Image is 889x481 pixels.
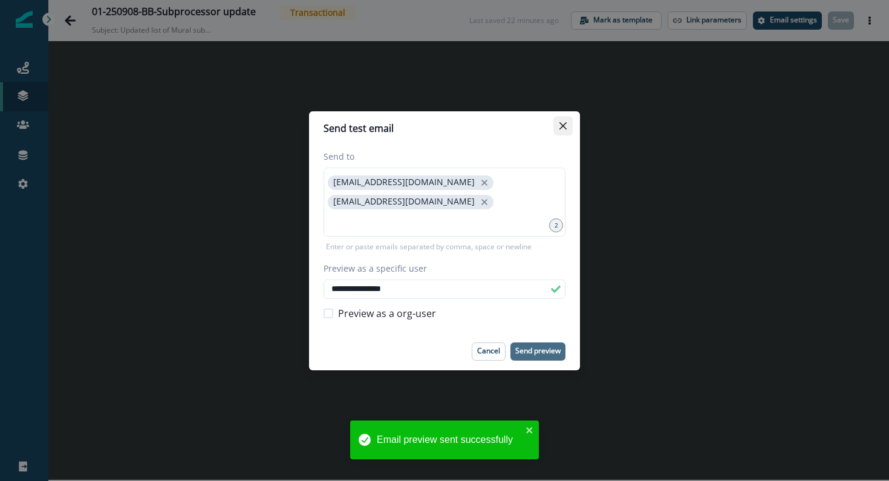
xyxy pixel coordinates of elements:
[553,116,573,136] button: Close
[333,197,475,207] p: [EMAIL_ADDRESS][DOMAIN_NAME]
[510,342,565,361] button: Send preview
[515,347,561,355] p: Send preview
[526,425,534,435] button: close
[377,433,522,447] div: Email preview sent successfully
[324,121,394,136] p: Send test email
[324,241,534,252] p: Enter or paste emails separated by comma, space or newline
[472,342,506,361] button: Cancel
[333,177,475,188] p: [EMAIL_ADDRESS][DOMAIN_NAME]
[478,196,490,208] button: close
[324,262,558,275] label: Preview as a specific user
[338,306,436,321] span: Preview as a org-user
[478,177,490,189] button: close
[324,150,558,163] label: Send to
[477,347,500,355] p: Cancel
[549,218,563,232] div: 2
